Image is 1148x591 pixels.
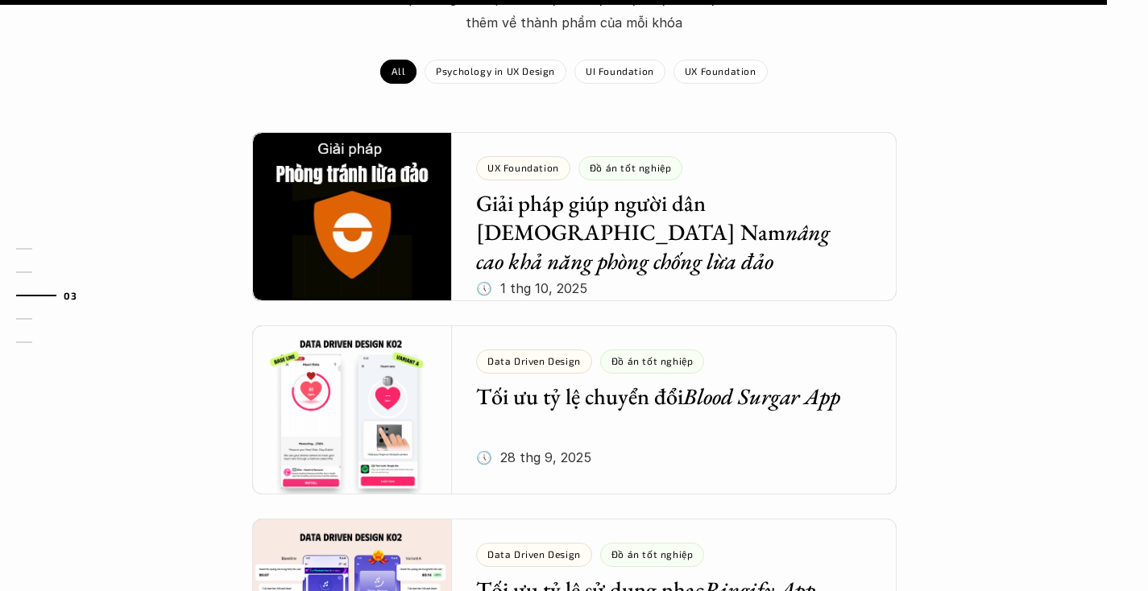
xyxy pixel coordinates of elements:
[64,290,77,301] strong: 03
[586,65,654,76] p: UI Foundation
[436,65,555,76] p: Psychology in UX Design
[252,325,897,494] a: Data Driven DesignĐồ án tốt nghiệpTối ưu tỷ lệ chuyển đổiBlood Surgar App🕔 28 thg 9, 2025
[685,65,756,76] p: UX Foundation
[392,65,405,76] p: All
[16,286,93,305] a: 03
[252,132,897,301] a: UX FoundationĐồ án tốt nghiệpGiải pháp giúp người dân [DEMOGRAPHIC_DATA] Namnâng cao khả năng phò...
